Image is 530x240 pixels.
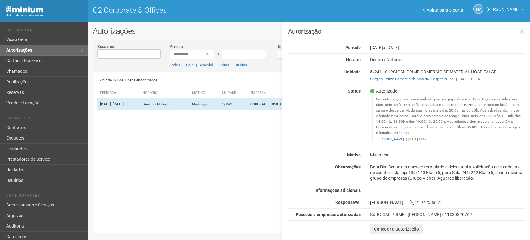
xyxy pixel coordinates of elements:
[406,137,407,141] span: |
[365,164,530,181] div: Bom Dia! Segue em anexo o formulário e deixo aqui a solicitação de 4 cadeiras de escritório da lo...
[6,13,84,18] div: Painel do Administrador
[215,63,216,67] span: |
[170,63,180,67] a: Todos
[296,212,361,217] strong: Pessoas e empresas autorizadas
[345,45,361,50] strong: Período
[6,193,84,200] li: Configurações
[344,69,361,74] strong: Unidade
[473,4,483,14] a: RM
[111,102,124,106] span: - [DATE]
[348,89,361,94] strong: Status
[365,45,530,50] div: [DATE]
[248,88,396,98] th: Empresa
[335,164,361,169] strong: Observações
[6,116,84,122] li: Cadastros
[365,152,530,158] div: Mudança
[97,88,140,98] th: Período
[365,200,530,205] div: [PERSON_NAME] 21972538379
[370,76,525,82] div: [DATE] 10:14
[220,88,248,98] th: Unidade
[423,7,464,12] a: Voltar para o portal
[278,44,292,49] label: Unidade
[347,152,361,157] strong: Motivo
[189,98,220,110] td: Mudança
[315,188,361,193] strong: Informações adicionais
[248,98,396,110] td: SURGICAL PRIME COMERCIO DE MATERIAL HOSPITALAR
[189,88,220,98] th: Motivo
[97,44,116,49] label: Buscar por
[93,26,525,36] h2: Autorizações
[170,44,183,49] label: Período
[487,1,520,12] span: Rogério Machado
[365,57,530,62] div: Diurno / Noturno
[365,69,530,82] div: 5/241 - SURGICAL PRIME COMERCIO DE MATERIAL HOSPITALAR
[235,63,247,67] a: 30 dias
[288,28,525,35] h3: Autorização
[335,200,361,205] strong: Responsável
[6,6,43,13] img: Minium
[6,28,84,35] li: Operacional
[186,63,193,67] a: Hoje
[346,57,361,62] strong: Horário
[370,212,525,217] div: SURGICAL PRIME - [PERSON_NAME] / 11330820762
[199,63,213,67] a: Amanhã
[140,88,189,98] th: Horário
[380,137,404,141] a: [PERSON_NAME]
[219,63,229,67] a: 7 dias
[97,98,140,110] td: [DATE]
[370,88,397,94] span: Autorizado
[196,63,197,67] span: |
[370,77,454,81] a: Surgical Prime Comercio de Material Hospitalar Ltd
[383,45,399,50] span: a [DATE]
[183,63,183,67] span: |
[370,224,423,234] button: Cancelar a autorização
[93,6,304,14] h1: O2 Corporate & Offices
[487,8,524,13] a: [PERSON_NAME]
[140,98,189,110] td: Diurno / Noturno
[220,98,248,110] td: 5/241
[217,51,219,56] span: a
[97,76,307,85] div: Exibindo 1-1 de 1 itens encontrados
[376,137,522,141] footer: [DATE] 11:02
[372,95,525,142] blockquote: Sua autorização será encaminhada para a equipe de apoio. Solicitações recebidas nos dias úteis at...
